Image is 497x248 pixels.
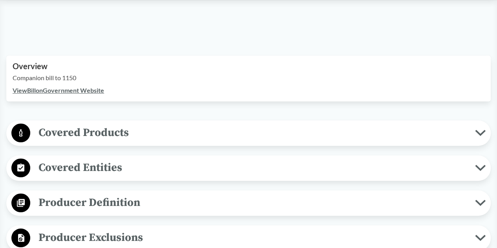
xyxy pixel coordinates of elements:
h2: Overview [13,62,484,71]
span: Covered Products [30,124,475,141]
span: Covered Entities [30,159,475,176]
button: Producer Definition [9,193,488,213]
span: Producer Definition [30,194,475,211]
a: ViewBillonGovernment Website [13,86,104,94]
button: Covered Entities [9,158,488,178]
p: Companion bill to 1150 [13,73,484,83]
span: Producer Exclusions [30,229,475,246]
button: Covered Products [9,123,488,143]
button: Producer Exclusions [9,228,488,248]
